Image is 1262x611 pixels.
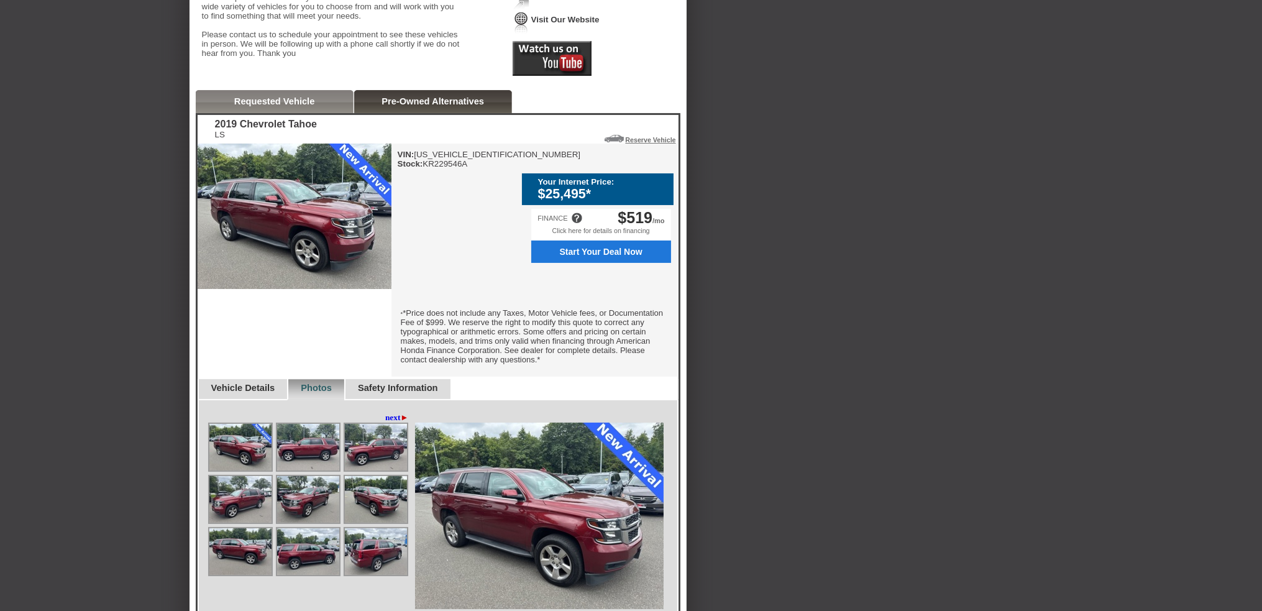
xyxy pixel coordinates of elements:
img: Icon_ReserveVehicleCar.png [605,135,624,142]
div: $25,495* [538,186,667,202]
div: Your Internet Price: [538,177,667,186]
a: Photos [301,383,332,393]
span: Start Your Deal Now [538,247,664,257]
div: Click here for details on financing [531,227,671,241]
a: Safety Information [358,383,438,393]
img: Image.aspx [277,424,339,471]
img: Image.aspx [345,528,407,575]
a: Pre-Owned Alternatives [382,96,484,106]
div: FINANCE [537,214,567,222]
a: Vehicle Details [211,383,275,393]
img: Image.aspx [277,476,339,523]
font: *Price does not include any Taxes, Motor Vehicle fees, or Documentation Fee of $999. We reserve t... [401,308,664,364]
img: Image.aspx [209,528,272,575]
img: Image.aspx [277,528,339,575]
div: /mo [618,209,664,227]
b: VIN: [398,150,414,159]
a: Reserve Vehicle [625,136,675,144]
img: Icon_Youtube2.png [513,41,592,76]
div: LS [215,130,317,139]
img: Icon_VisitWebsite.png [513,11,530,34]
div: 2019 Chevrolet Tahoe [215,119,317,130]
span: ► [400,413,408,422]
a: next► [385,413,409,423]
span: $519 [618,209,652,226]
div: [US_VEHICLE_IDENTIFICATION_NUMBER] KR229546A [398,150,581,168]
img: Image.aspx [345,476,407,523]
img: 2019 Chevrolet Tahoe [198,144,391,289]
img: Image.aspx [345,424,407,471]
img: Image.aspx [415,423,664,609]
img: Image.aspx [209,424,272,471]
a: Visit Our Website [531,15,600,24]
a: Requested Vehicle [234,96,315,106]
b: Stock: [398,159,423,168]
img: Image.aspx [209,476,272,523]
